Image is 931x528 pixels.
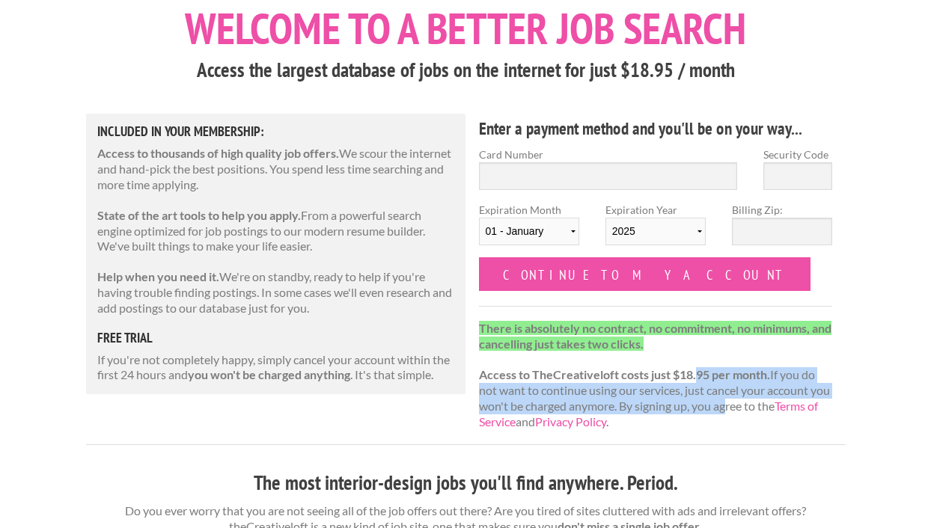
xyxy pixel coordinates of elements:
label: Billing Zip: [732,202,832,218]
a: Privacy Policy [535,414,606,429]
p: We scour the internet and hand-pick the best positions. You spend less time searching and more ti... [97,146,455,192]
a: Terms of Service [479,399,818,429]
strong: There is absolutely no contract, no commitment, no minimums, and cancelling just takes two clicks. [479,321,831,351]
strong: State of the art tools to help you apply. [97,208,301,222]
strong: you won't be charged anything [188,367,350,381]
label: Card Number [479,147,738,162]
strong: Help when you need it. [97,269,219,283]
input: Continue to my account [479,257,811,291]
h5: Included in Your Membership: [97,125,455,138]
h5: free trial [97,331,455,345]
label: Security Code [763,147,832,162]
p: We're on standby, ready to help if you're having trouble finding postings. In some cases we'll ev... [97,269,455,316]
p: If you're not completely happy, simply cancel your account within the first 24 hours and . It's t... [97,352,455,384]
p: From a powerful search engine optimized for job postings to our modern resume builder. We've buil... [97,208,455,254]
h3: Access the largest database of jobs on the internet for just $18.95 / month [86,56,846,85]
select: Expiration Year [605,218,706,245]
strong: Access to thousands of high quality job offers. [97,146,339,160]
label: Expiration Month [479,202,579,257]
h1: Welcome to a better job search [86,7,846,50]
label: Expiration Year [605,202,706,257]
select: Expiration Month [479,218,579,245]
strong: Access to TheCreativeloft costs just $18.95 per month. [479,367,770,381]
h3: The most interior-design jobs you'll find anywhere. Period. [86,469,846,497]
p: If you do not want to continue using our services, just cancel your account you won't be charged ... [479,321,833,430]
h4: Enter a payment method and you'll be on your way... [479,117,833,141]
